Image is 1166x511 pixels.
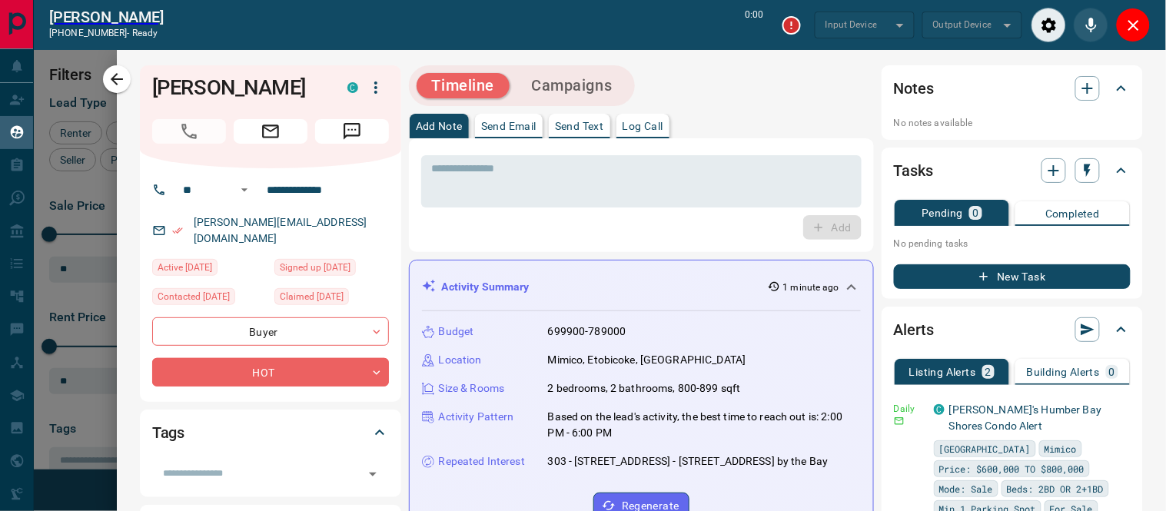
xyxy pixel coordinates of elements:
[280,289,344,304] span: Claimed [DATE]
[235,181,254,199] button: Open
[939,481,993,496] span: Mode: Sale
[1045,441,1077,456] span: Mimico
[1116,8,1151,42] div: Close
[894,311,1131,348] div: Alerts
[481,121,536,131] p: Send Email
[152,317,389,346] div: Buyer
[1109,367,1115,377] p: 0
[894,152,1131,189] div: Tasks
[548,409,861,441] p: Based on the lead's activity, the best time to reach out is: 2:00 PM - 6:00 PM
[972,207,978,218] p: 0
[894,402,925,416] p: Daily
[894,264,1131,289] button: New Task
[548,453,829,470] p: 303 - [STREET_ADDRESS] - [STREET_ADDRESS] by the Bay
[894,232,1131,255] p: No pending tasks
[894,158,933,183] h2: Tasks
[516,73,627,98] button: Campaigns
[422,273,861,301] div: Activity Summary1 minute ago
[152,75,324,100] h1: [PERSON_NAME]
[548,352,746,368] p: Mimico, Etobicoke, [GEOGRAPHIC_DATA]
[909,367,976,377] p: Listing Alerts
[939,441,1031,456] span: [GEOGRAPHIC_DATA]
[152,358,389,387] div: HOT
[985,367,992,377] p: 2
[158,289,230,304] span: Contacted [DATE]
[416,121,463,131] p: Add Note
[894,76,934,101] h2: Notes
[1074,8,1108,42] div: Mute
[548,324,626,340] p: 699900-789000
[949,403,1101,432] a: [PERSON_NAME]'s Humber Bay Shores Condo Alert
[548,380,741,397] p: 2 bedrooms, 2 bathrooms, 800-899 sqft
[439,409,514,425] p: Activity Pattern
[623,121,663,131] p: Log Call
[152,414,389,451] div: Tags
[132,28,158,38] span: ready
[274,288,389,310] div: Thu Aug 07 2025
[894,70,1131,107] div: Notes
[1007,481,1104,496] span: Beds: 2BD OR 2+1BD
[555,121,604,131] p: Send Text
[1045,208,1100,219] p: Completed
[1027,367,1100,377] p: Building Alerts
[347,82,358,93] div: condos.ca
[783,280,839,294] p: 1 minute ago
[439,352,482,368] p: Location
[417,73,510,98] button: Timeline
[442,279,530,295] p: Activity Summary
[894,116,1131,130] p: No notes available
[315,119,389,144] span: Message
[172,225,183,236] svg: Email Verified
[894,317,934,342] h2: Alerts
[152,288,267,310] div: Thu Aug 07 2025
[158,260,212,275] span: Active [DATE]
[1031,8,1066,42] div: Audio Settings
[152,420,184,445] h2: Tags
[894,416,905,426] svg: Email
[234,119,307,144] span: Email
[922,207,963,218] p: Pending
[194,216,367,244] a: [PERSON_NAME][EMAIL_ADDRESS][DOMAIN_NAME]
[49,8,164,26] h2: [PERSON_NAME]
[939,461,1085,476] span: Price: $600,000 TO $800,000
[439,380,505,397] p: Size & Rooms
[439,453,525,470] p: Repeated Interest
[746,8,764,42] p: 0:00
[439,324,474,340] p: Budget
[934,404,945,415] div: condos.ca
[152,119,226,144] span: Call
[49,26,164,40] p: [PHONE_NUMBER] -
[280,260,350,275] span: Signed up [DATE]
[152,259,267,280] div: Mon Aug 11 2025
[274,259,389,280] div: Fri Jul 05 2024
[362,463,384,485] button: Open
